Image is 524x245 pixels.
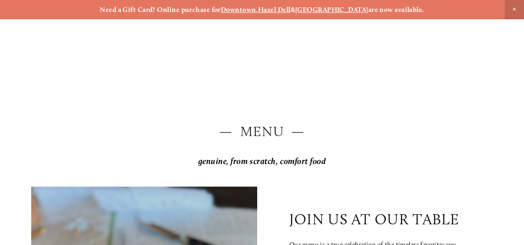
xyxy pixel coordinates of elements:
[31,122,492,141] h2: — Menu —
[291,6,295,14] strong: &
[100,6,221,14] strong: Need a Gift Card? Online purchase for
[256,6,258,14] strong: ,
[295,6,368,14] a: [GEOGRAPHIC_DATA]
[221,6,256,14] a: Downtown
[289,211,460,228] p: join us at our table
[368,6,424,14] strong: are now available.
[258,6,291,14] a: Hazel Dell
[198,156,326,166] em: genuine, from scratch, comfort food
